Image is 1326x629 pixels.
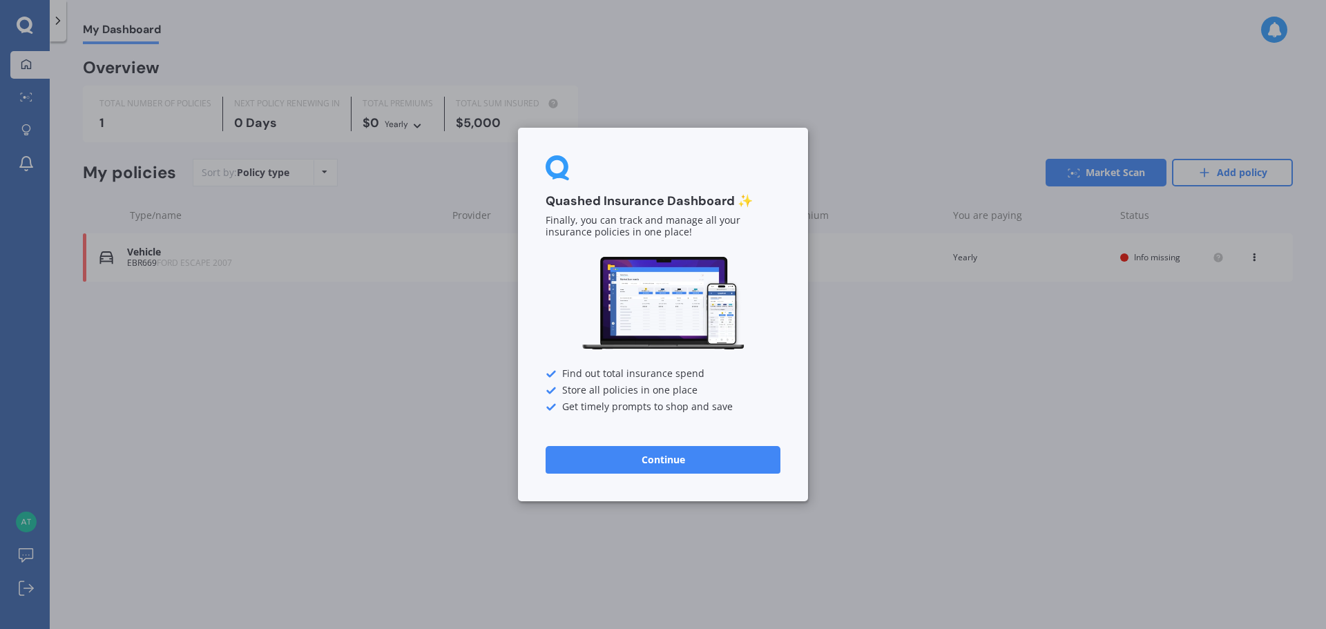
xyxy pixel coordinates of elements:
[580,255,746,352] img: Dashboard
[546,369,780,380] div: Find out total insurance spend
[546,402,780,413] div: Get timely prompts to shop and save
[546,446,780,474] button: Continue
[546,193,780,209] h3: Quashed Insurance Dashboard ✨
[546,215,780,239] p: Finally, you can track and manage all your insurance policies in one place!
[546,385,780,396] div: Store all policies in one place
